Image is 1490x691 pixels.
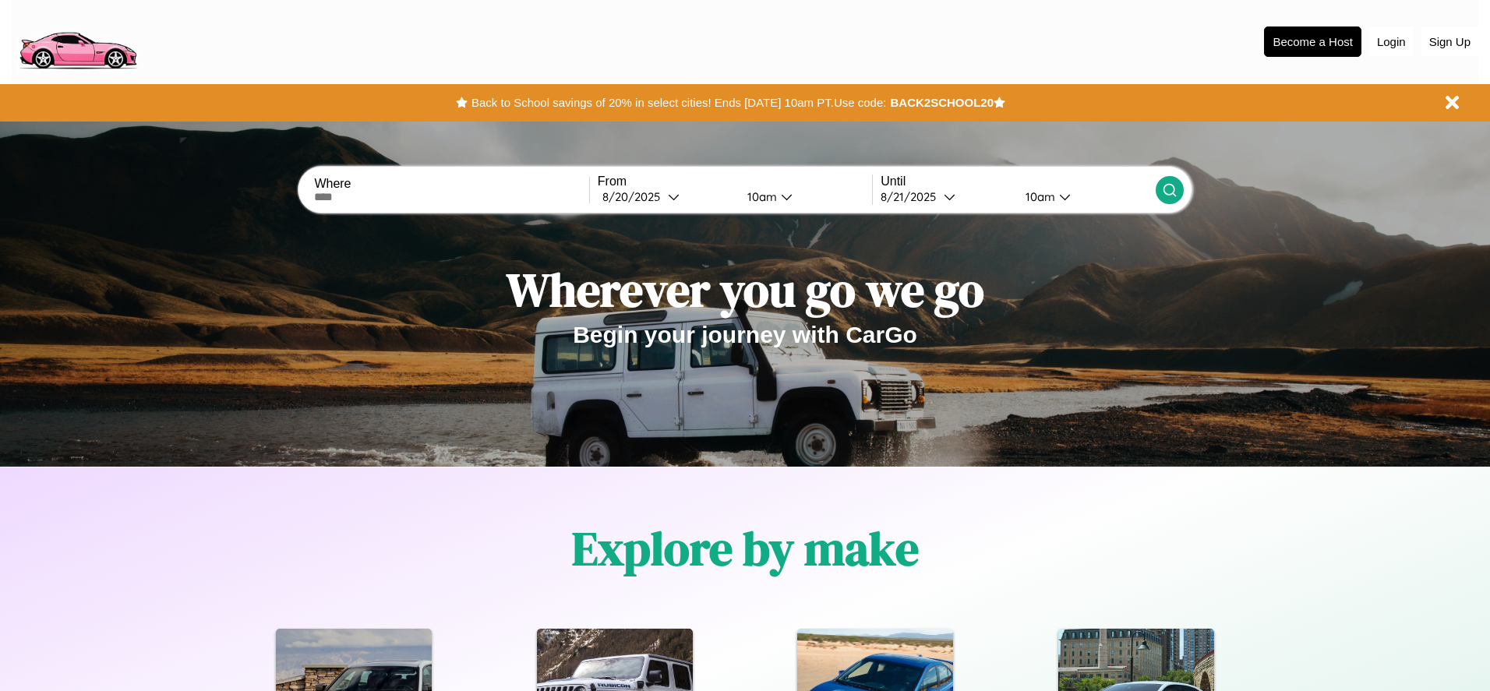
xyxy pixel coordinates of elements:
button: Become a Host [1264,26,1361,57]
button: 10am [1013,189,1155,205]
button: Back to School savings of 20% in select cities! Ends [DATE] 10am PT.Use code: [468,92,890,114]
b: BACK2SCHOOL20 [890,96,994,109]
button: Sign Up [1421,27,1478,56]
button: 8/20/2025 [598,189,735,205]
img: logo [12,8,143,73]
div: 10am [1018,189,1059,204]
div: 8 / 20 / 2025 [602,189,668,204]
div: 8 / 21 / 2025 [881,189,944,204]
button: Login [1369,27,1414,56]
h1: Explore by make [572,516,919,580]
label: From [598,175,872,189]
label: Where [314,177,588,191]
button: 10am [735,189,872,205]
label: Until [881,175,1155,189]
div: 10am [740,189,781,204]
